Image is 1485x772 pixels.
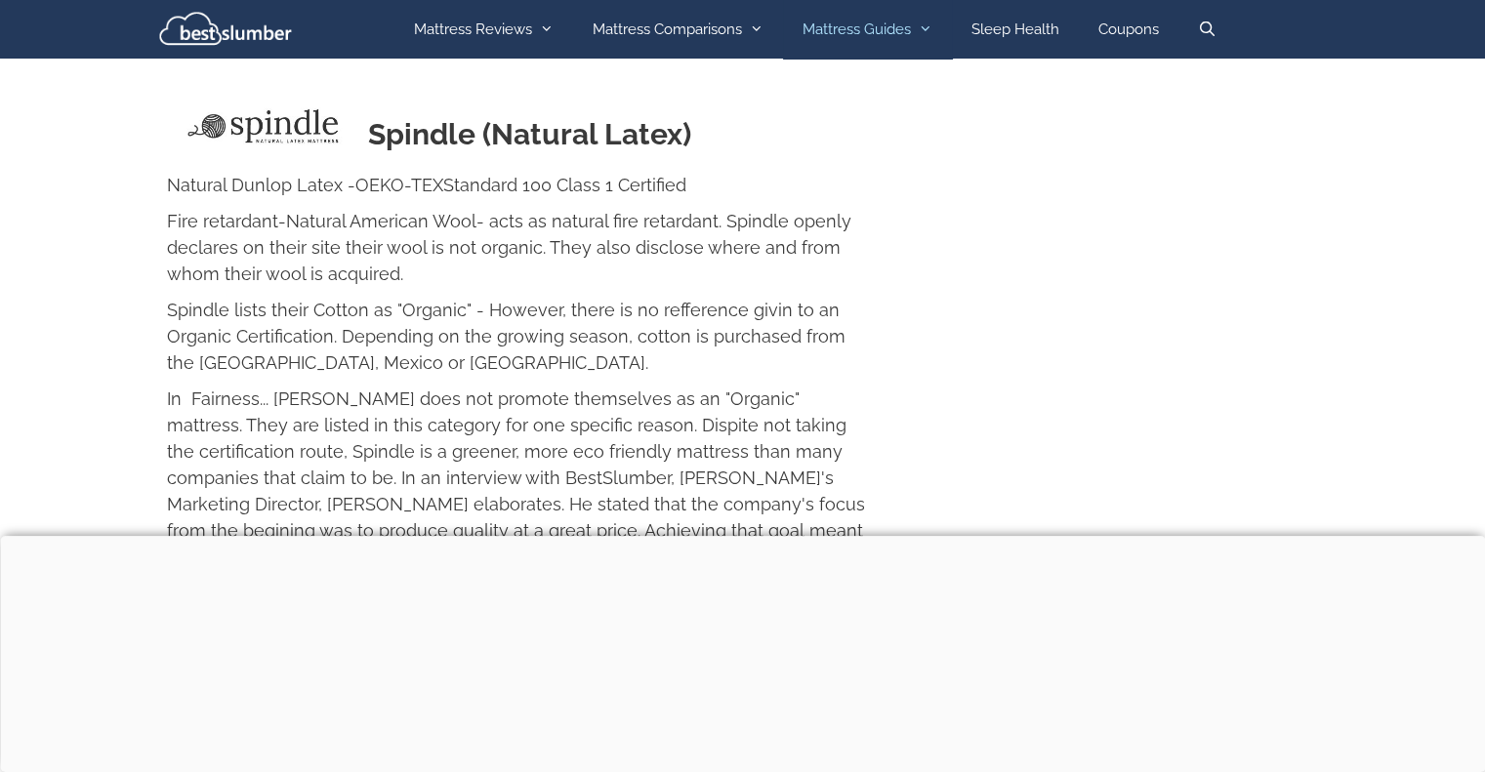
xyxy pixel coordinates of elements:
[167,117,871,152] h2: Spindle (Natural Latex​)
[443,175,686,195] span: Standard 100 Class 1 Certified
[167,175,355,195] span: Natural Dunlop Latex -
[167,386,871,570] p: ​In Fairness... [PERSON_NAME] does not promote themselves as an "Organic" mattress. They are list...
[167,211,278,231] span: Fire retardant
[167,208,871,287] p: - - acts as natural fire retardant. ​Spindle openly declares on their site their wool is not orga...
[355,175,443,195] span: OEKO-TEX
[167,297,871,376] p: Spindle lists their Cotton as "Organic" - However, there is no refference givin to an Organic Cer...
[286,211,476,231] span: Natural American Wool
